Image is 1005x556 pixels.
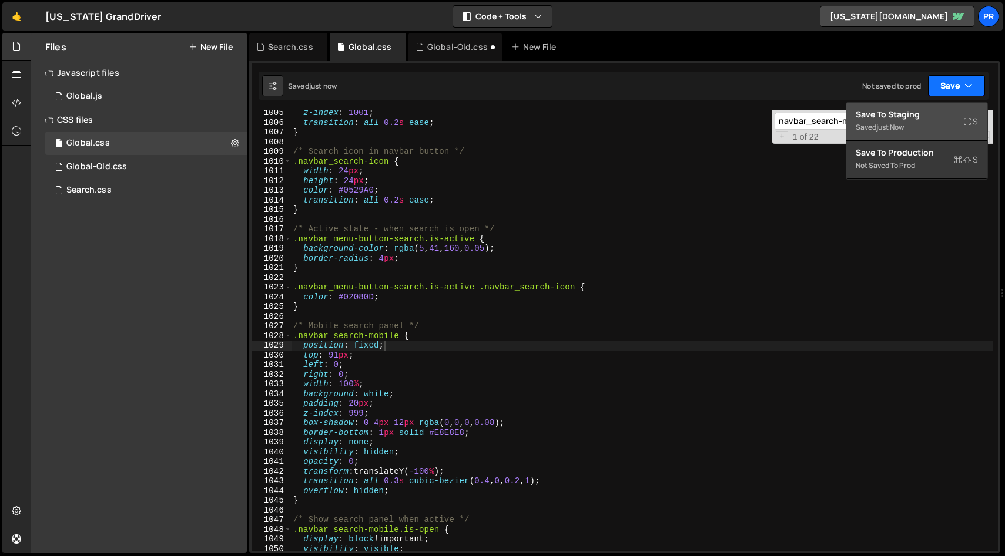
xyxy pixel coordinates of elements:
a: 🤙 [2,2,31,31]
div: 16777/46659.css [45,178,247,202]
div: 1024 [252,292,292,302]
div: 1050 [252,544,292,554]
div: 1048 [252,525,292,535]
div: 16777/46651.css [45,132,247,155]
div: 1028 [252,331,292,341]
div: Global-Old.css [427,41,488,53]
div: 1013 [252,186,292,196]
span: S [954,154,978,166]
div: 1036 [252,409,292,419]
div: 16777/45852.css [45,155,247,178]
div: 1016 [252,215,292,225]
div: 1019 [252,244,292,254]
div: CSS files [31,108,247,132]
div: Global.js [66,91,102,102]
div: [US_STATE] GrandDriver [45,9,162,23]
button: Save [928,75,985,96]
div: 1026 [252,312,292,322]
div: 1046 [252,506,292,515]
div: Javascript files [31,61,247,85]
div: Save to Production [856,147,978,159]
div: 1038 [252,428,292,438]
div: 1039 [252,437,292,447]
div: Not saved to prod [856,159,978,173]
div: 16777/45843.js [45,85,247,108]
div: 1035 [252,399,292,409]
div: 1031 [252,360,292,370]
div: 1032 [252,370,292,380]
div: 1012 [252,176,292,186]
span: S [963,116,978,127]
div: 1029 [252,341,292,351]
div: 1017 [252,224,292,234]
button: Save to ProductionS Not saved to prod [846,141,987,179]
a: [US_STATE][DOMAIN_NAME] [820,6,974,27]
div: Search.css [66,185,112,196]
div: Global.css [66,138,110,149]
div: 1037 [252,418,292,428]
div: 1034 [252,389,292,399]
div: just now [876,122,904,132]
div: Not saved to prod [862,81,921,91]
div: Global-Old.css [66,161,127,172]
div: 1045 [252,496,292,506]
div: 1042 [252,467,292,477]
div: Saved [856,120,978,134]
span: Toggle Replace mode [776,131,788,142]
div: 1041 [252,457,292,467]
button: Code + Tools [453,6,552,27]
button: New File [189,42,233,52]
div: 1040 [252,447,292,457]
div: just now [309,81,337,91]
div: Saved [288,81,337,91]
div: 1014 [252,196,292,205]
div: 1023 [252,282,292,292]
div: New File [511,41,561,53]
div: 1033 [252,379,292,389]
div: 1049 [252,534,292,544]
div: 1018 [252,234,292,244]
div: 1043 [252,476,292,486]
span: 1 of 22 [788,132,823,142]
a: PR [978,6,999,27]
div: 1011 [252,166,292,176]
div: 1022 [252,273,292,283]
div: 1009 [252,147,292,157]
div: 1021 [252,263,292,273]
div: 1044 [252,486,292,496]
div: 1006 [252,118,292,128]
div: Global.css [349,41,392,53]
div: 1008 [252,137,292,147]
div: 1027 [252,321,292,331]
h2: Files [45,41,66,53]
div: 1005 [252,108,292,118]
div: 1020 [252,254,292,264]
div: 1007 [252,127,292,137]
input: Search for [775,113,922,130]
div: Search.css [268,41,313,53]
div: 1030 [252,351,292,360]
div: 1025 [252,302,292,312]
div: Save to Staging [856,109,978,120]
div: 1015 [252,205,292,215]
button: Save to StagingS Savedjust now [846,103,987,141]
div: 1010 [252,157,292,167]
div: 1047 [252,515,292,525]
